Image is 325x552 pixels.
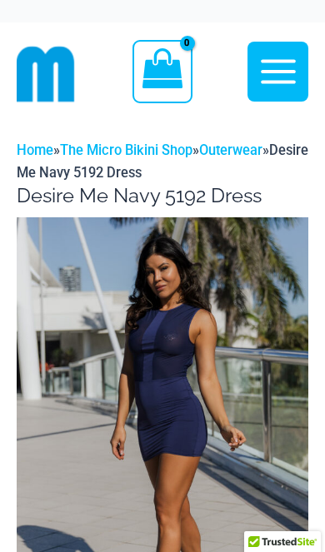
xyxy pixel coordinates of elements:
[199,142,262,158] a: Outerwear
[17,142,53,158] a: Home
[60,142,192,158] a: The Micro Bikini Shop
[132,40,192,102] a: View Shopping Cart, empty
[17,45,75,103] img: cropped mm emblem
[17,142,308,181] span: » » »
[17,184,308,207] h1: Desire Me Navy 5192 Dress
